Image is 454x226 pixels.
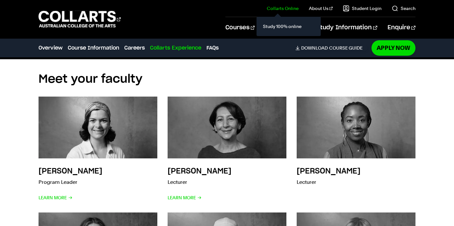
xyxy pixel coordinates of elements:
[301,45,328,51] span: Download
[297,167,361,175] h3: [PERSON_NAME]
[39,178,102,187] p: Program Leader
[168,178,231,187] p: Lecturer
[295,45,368,51] a: DownloadCourse Guide
[309,5,333,12] a: About Us
[168,193,202,202] span: Learn More
[225,17,255,38] a: Courses
[267,5,299,12] a: Collarts Online
[206,44,219,52] a: FAQs
[262,22,316,31] a: Study 100% online
[39,44,63,52] a: Overview
[150,44,201,52] a: Collarts Experience
[39,167,102,175] h3: [PERSON_NAME]
[168,97,286,202] a: [PERSON_NAME] Lecturer Learn More
[39,193,73,202] span: Learn More
[168,167,231,175] h3: [PERSON_NAME]
[343,5,381,12] a: Student Login
[124,44,145,52] a: Careers
[371,40,415,55] a: Apply Now
[297,178,361,187] p: Lecturer
[39,97,157,202] a: [PERSON_NAME] Program Leader Learn More
[388,17,415,38] a: Enquire
[392,5,415,12] a: Search
[39,72,415,86] h2: Meet your faculty
[39,10,121,28] div: Go to homepage
[317,17,377,38] a: Study Information
[68,44,119,52] a: Course Information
